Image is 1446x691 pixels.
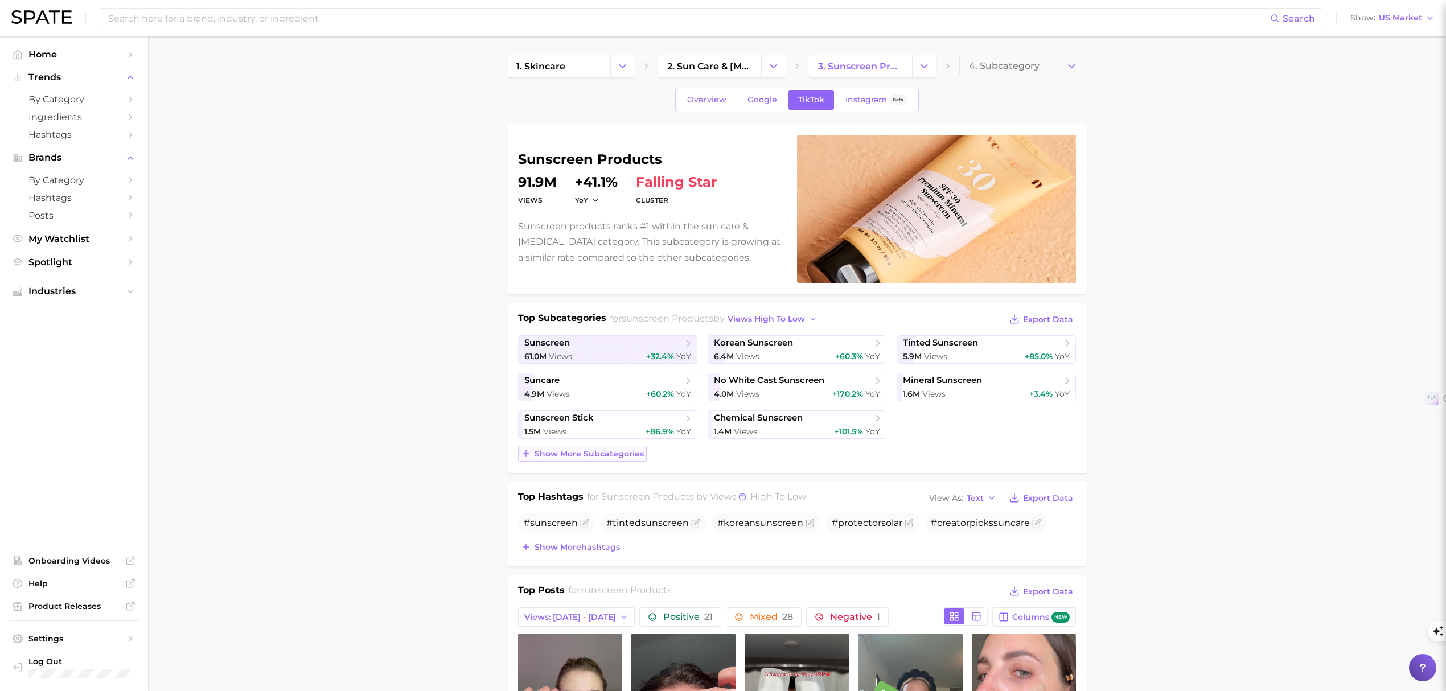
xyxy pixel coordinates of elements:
a: Onboarding Videos [9,552,139,569]
a: 3. sunscreen products [808,55,912,77]
span: Hashtags [28,129,120,140]
a: Hashtags [9,126,139,143]
p: Sunscreen products ranks #1 within the sun care & [MEDICAL_DATA] category. This subcategory is gr... [518,219,783,265]
span: Settings [28,634,120,644]
span: Export Data [1023,587,1073,597]
a: no white cast sunscreen4.0m Views+170.2% YoY [708,373,887,401]
span: Product Releases [28,601,120,611]
dt: cluster [636,194,717,207]
h2: for by Views [587,490,806,506]
button: Export Data [1007,490,1076,506]
a: Google [738,90,787,110]
span: sunscreen [530,517,578,528]
a: tinted sunscreen5.9m Views+85.0% YoY [897,335,1076,364]
button: View AsText [926,491,999,505]
span: Views [734,426,757,437]
span: YoY [575,195,588,205]
button: Show morehashtags [518,539,623,555]
a: InstagramBeta [836,90,917,110]
button: 4. Subcategory [959,55,1087,77]
span: no white cast sunscreen [714,375,824,386]
span: 1.4m [714,426,732,437]
button: Change Category [761,55,786,77]
span: Instagram [845,95,887,105]
span: sunscreen products [622,313,713,324]
button: views high to low [725,311,820,327]
span: 4.0m [714,389,734,399]
h2: for [568,583,672,600]
img: SPATE [11,10,72,24]
a: My Watchlist [9,230,139,248]
span: Text [967,495,984,501]
a: TikTok [788,90,834,110]
h1: sunscreen products [518,153,783,166]
span: sunscreen products [580,585,672,595]
span: Views [547,389,570,399]
a: suncare4.9m Views+60.2% YoY [518,373,697,401]
span: 1.5m [524,426,541,437]
span: views high to low [728,314,805,324]
span: Google [747,95,777,105]
span: tinted sunscreen [903,338,978,348]
span: #creatorpickssuncare [931,517,1030,528]
a: mineral sunscreen1.6m Views+3.4% YoY [897,373,1076,401]
a: by Category [9,91,139,108]
a: Hashtags [9,189,139,207]
button: Industries [9,283,139,300]
span: high to low [750,491,806,502]
button: Brands [9,149,139,166]
span: Views [543,426,566,437]
span: Industries [28,286,120,297]
span: Show [1350,15,1375,21]
span: +32.4% [646,351,674,361]
button: Change Category [610,55,635,77]
a: Help [9,575,139,592]
h1: Top Subcategories [518,311,606,328]
span: suncare [524,375,560,386]
span: YoY [1055,351,1070,361]
span: new [1051,612,1070,623]
span: +101.5% [835,426,863,437]
span: Overview [687,95,726,105]
button: Export Data [1007,311,1076,327]
span: korean sunscreen [714,338,793,348]
span: 6.4m [714,351,734,361]
dd: 91.9m [518,175,557,189]
button: Export Data [1007,583,1076,599]
span: Views [549,351,572,361]
span: Ingredients [28,112,120,122]
span: View As [929,495,963,501]
span: Show more subcategories [535,449,644,459]
span: Home [28,49,120,60]
span: 21 [704,611,713,622]
span: chemical sunscreen [714,413,803,423]
span: # [524,517,578,528]
a: 2. sun care & [MEDICAL_DATA] [658,55,761,77]
button: YoY [575,195,599,205]
button: Change Category [912,55,936,77]
span: by Category [28,175,120,186]
span: YoY [1055,389,1070,399]
span: 4.9m [524,389,544,399]
a: Product Releases [9,598,139,615]
span: Views: [DATE] - [DATE] [524,612,616,622]
span: Posts [28,210,120,221]
span: falling star [636,175,717,189]
span: for by [610,313,820,324]
span: US Market [1379,15,1422,21]
a: Log out. Currently logged in with e-mail mgenova@elfbeauty.com. [9,653,139,682]
span: +3.4% [1029,389,1053,399]
span: Onboarding Videos [28,556,120,566]
input: Search here for a brand, industry, or ingredient [107,9,1270,28]
a: Posts [9,207,139,224]
span: Search [1283,13,1315,24]
a: sunscreen stick1.5m Views+86.9% YoY [518,410,697,439]
span: Export Data [1023,493,1073,503]
span: Columns [1012,612,1070,623]
span: sunscreen stick [524,413,594,423]
a: korean sunscreen6.4m Views+60.3% YoY [708,335,887,364]
span: 1 [877,611,880,622]
span: sunscreen [524,338,570,348]
span: TikTok [798,95,824,105]
a: Home [9,46,139,63]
